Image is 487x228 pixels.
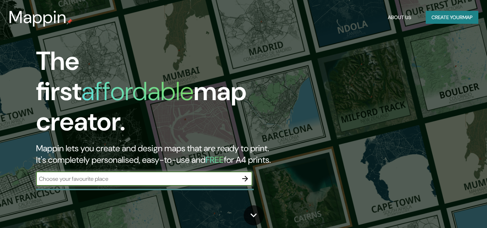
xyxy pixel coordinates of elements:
[36,143,280,166] h2: Mappin lets you create and design maps that are ready to print. It's completely personalised, eas...
[36,46,280,143] h1: The first map creator.
[385,11,414,24] button: About Us
[426,11,478,24] button: Create yourmap
[205,154,224,165] h5: FREE
[81,75,194,108] h1: affordable
[9,7,67,27] h3: Mappin
[67,19,72,24] img: mappin-pin
[36,175,238,183] input: Choose your favourite place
